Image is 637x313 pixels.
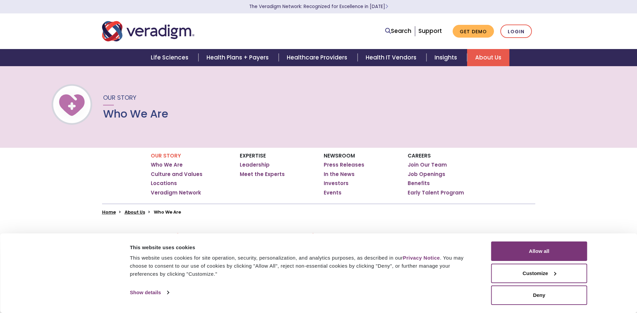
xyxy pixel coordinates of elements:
div: This website uses cookies for site operation, security, personalization, and analytics purposes, ... [130,254,476,278]
a: Early Talent Program [408,189,464,196]
a: The Veradigm Network: Recognized for Excellence in [DATE]Learn More [249,3,388,10]
a: About Us [467,49,509,66]
a: Culture and Values [151,171,202,178]
em: Insightfully [268,230,334,247]
a: Who We Are [151,162,183,168]
a: Leadership [240,162,270,168]
a: Get Demo [453,25,494,38]
a: In the News [324,171,355,178]
a: About Us [125,209,145,215]
a: Locations [151,180,177,187]
a: Support [418,27,442,35]
h2: Transforming health, . [102,231,376,251]
div: This website uses cookies [130,243,476,252]
a: Life Sciences [143,49,198,66]
a: Search [385,27,411,36]
a: Home [102,209,116,215]
a: Press Releases [324,162,364,168]
a: Health IT Vendors [358,49,426,66]
a: Privacy Notice [403,255,440,261]
h1: Who We Are [103,107,168,120]
a: Investors [324,180,349,187]
a: Join Our Team [408,162,447,168]
button: Customize [491,264,587,283]
a: Insights [426,49,467,66]
span: Our Story [103,93,136,102]
span: Learn More [385,3,388,10]
a: Job Openings [408,171,445,178]
a: Show details [130,287,169,298]
button: Deny [491,285,587,305]
a: Meet the Experts [240,171,285,178]
a: Veradigm Network [151,189,201,196]
a: Benefits [408,180,430,187]
img: Veradigm logo [102,20,194,42]
a: Healthcare Providers [279,49,357,66]
a: Events [324,189,342,196]
button: Allow all [491,241,587,261]
a: Login [500,25,532,38]
a: Health Plans + Payers [198,49,279,66]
